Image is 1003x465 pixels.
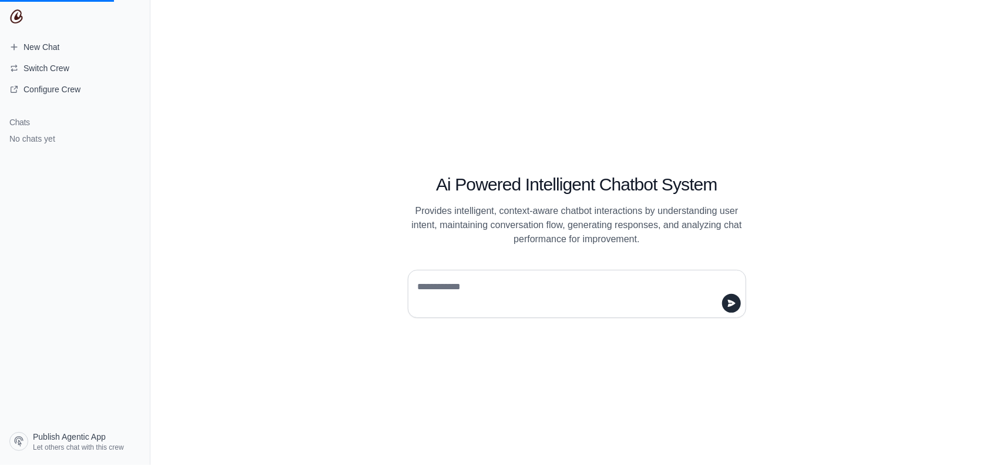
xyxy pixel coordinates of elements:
[24,62,69,74] span: Switch Crew
[408,204,746,246] p: Provides intelligent, context-aware chatbot interactions by understanding user intent, maintainin...
[408,174,746,195] h1: Ai Powered Intelligent Chatbot System
[9,9,24,24] img: CrewAI Logo
[5,427,145,456] a: Publish Agentic App Let others chat with this crew
[24,83,80,95] span: Configure Crew
[5,38,145,56] a: New Chat
[24,41,59,53] span: New Chat
[5,59,145,78] button: Switch Crew
[5,80,145,99] a: Configure Crew
[33,431,106,443] span: Publish Agentic App
[33,443,124,452] span: Let others chat with this crew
